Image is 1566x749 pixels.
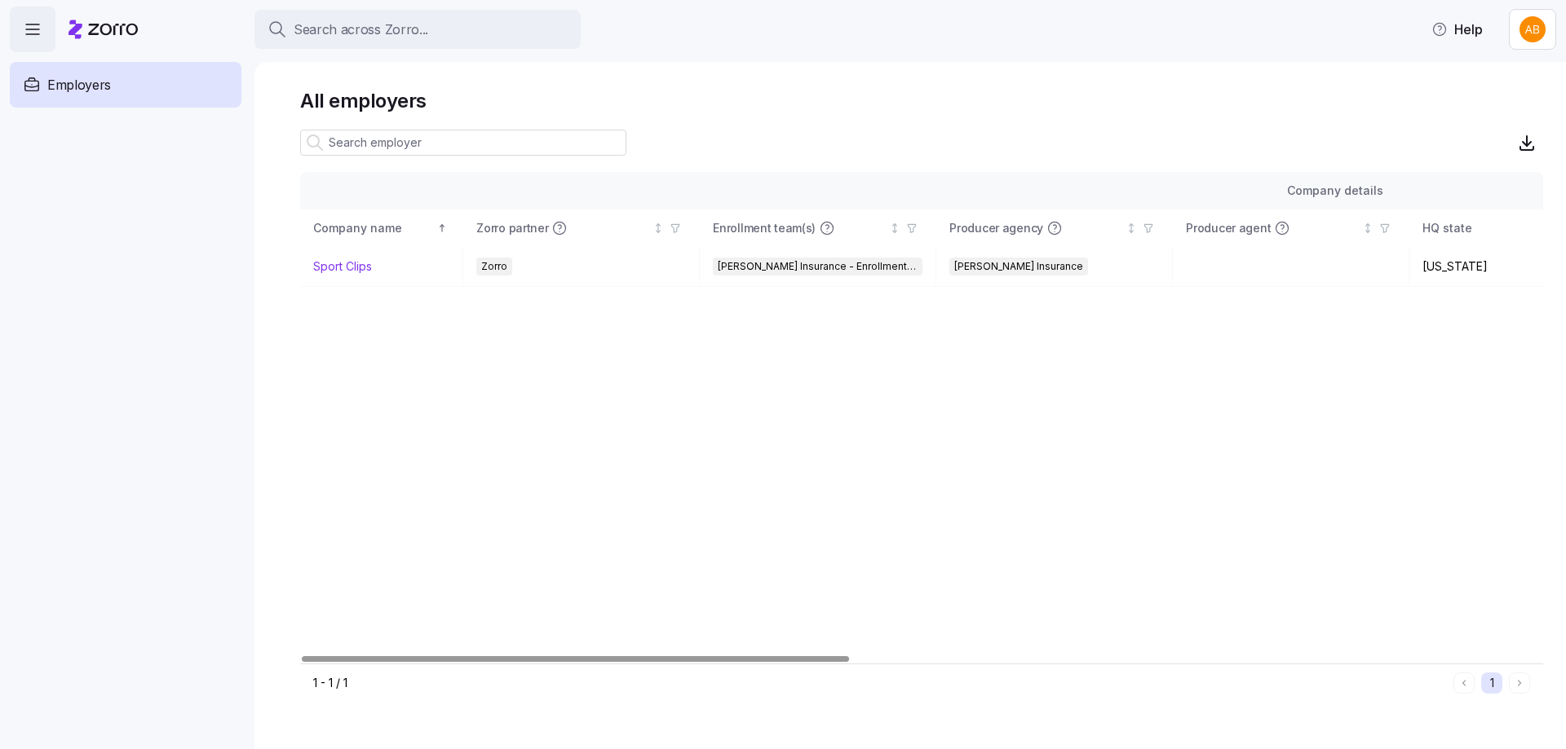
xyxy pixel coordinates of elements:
[300,88,1543,113] h1: All employers
[1431,20,1483,39] span: Help
[47,75,111,95] span: Employers
[476,220,548,236] span: Zorro partner
[10,62,241,108] a: Employers
[313,219,434,237] div: Company name
[936,209,1173,247] th: Producer agencyNot sorted
[1362,222,1374,234] div: Not sorted
[889,222,900,234] div: Not sorted
[254,10,581,49] button: Search across Zorro...
[949,220,1043,236] span: Producer agency
[313,258,372,275] a: Sport Clips
[652,222,664,234] div: Not sorted
[700,209,936,247] th: Enrollment team(s)Not sorted
[713,220,816,236] span: Enrollment team(s)
[1186,220,1271,236] span: Producer agent
[1173,209,1409,247] th: Producer agentNot sorted
[313,675,1447,691] div: 1 - 1 / 1
[481,258,507,275] span: Zorro
[294,20,428,40] span: Search across Zorro...
[300,130,626,156] input: Search employer
[463,209,700,247] th: Zorro partnerNot sorted
[1520,16,1546,42] img: 42a6513890f28a9d591cc60790ab6045
[300,209,463,247] th: Company nameSorted ascending
[1453,672,1475,694] button: Previous page
[718,258,918,275] span: [PERSON_NAME] Insurance - Enrollment Team
[436,222,448,234] div: Sorted ascending
[1418,13,1496,46] button: Help
[954,258,1083,275] span: [PERSON_NAME] Insurance
[1509,672,1530,694] button: Next page
[1481,672,1502,694] button: 1
[1126,222,1137,234] div: Not sorted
